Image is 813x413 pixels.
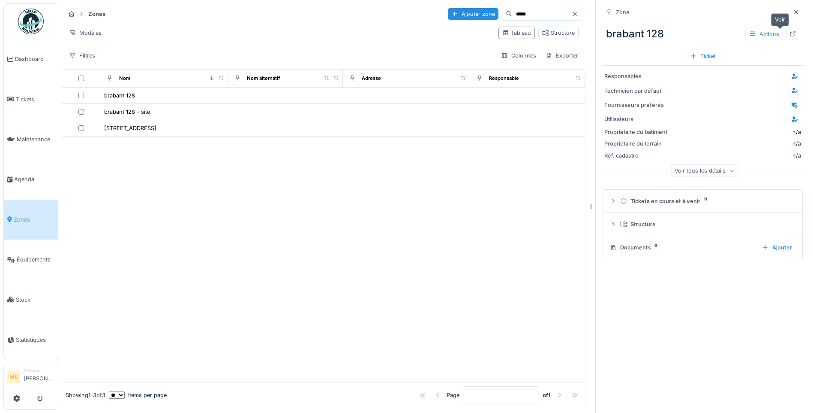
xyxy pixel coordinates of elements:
a: MD Manager[PERSON_NAME] [7,367,54,388]
div: n/a [792,128,801,136]
div: Ajouter [759,242,795,253]
div: Voir tous les détails [671,165,738,177]
div: Nom alternatif [247,75,280,82]
div: Ajouter zone [448,8,498,20]
li: MD [7,370,20,383]
div: items per page [109,391,167,399]
div: Filtres [65,49,99,62]
span: Équipements [17,255,54,264]
summary: Structure [606,216,799,232]
div: Propriétaire du batiment [604,128,669,136]
div: brabant 128 [603,23,803,45]
div: [STREET_ADDRESS] [104,124,156,132]
a: Stock [4,279,58,319]
span: Agenda [14,175,54,183]
div: Structure [620,220,792,228]
div: Propriétaire du terrain [604,140,669,148]
div: Responsable [489,75,519,82]
a: Équipements [4,240,58,279]
li: [PERSON_NAME] [24,367,54,386]
div: Réf. cadastre [604,152,669,160]
span: Stock [16,296,54,304]
div: Colonnes [497,49,540,62]
a: Tickets [4,79,58,119]
a: Dashboard [4,39,58,79]
div: Structure [542,29,575,37]
div: Tickets en cours et à venir [620,197,792,205]
a: Statistiques [4,320,58,360]
div: Showing 1 - 3 of 3 [66,391,105,399]
span: Zones [14,216,54,224]
span: Dashboard [15,55,54,63]
strong: Zones [85,10,109,18]
div: Page [447,391,459,399]
span: Tickets [16,95,54,103]
a: Agenda [4,159,58,199]
div: brabant 128 - site [104,108,150,116]
a: Zones [4,200,58,240]
div: Documents [610,243,755,252]
div: Utilisateurs [604,115,669,123]
div: Responsables [604,72,669,80]
img: Badge_color-CXgf-gQk.svg [18,9,44,34]
strong: of 1 [543,391,551,399]
summary: Tickets en cours et à venir11 [606,193,799,209]
div: Nom [119,75,130,82]
div: brabant 128 [104,91,135,100]
div: n/a [672,152,801,160]
div: Exporter [542,49,582,62]
a: Maintenance [4,119,58,159]
div: Manager [24,367,54,374]
div: Voir [771,13,789,26]
span: Maintenance [17,135,54,143]
div: Technicien par défaut [604,87,669,95]
div: Adresse [362,75,381,82]
div: Tableau [502,29,531,37]
span: Statistiques [16,336,54,344]
div: Actions [745,28,783,40]
summary: Documents0Ajouter [606,240,799,255]
div: Fournisseurs préférés [604,101,669,109]
div: Zone [616,8,629,16]
div: Modèles [65,27,105,39]
div: Ticket [687,50,719,62]
div: n/a [672,140,801,148]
